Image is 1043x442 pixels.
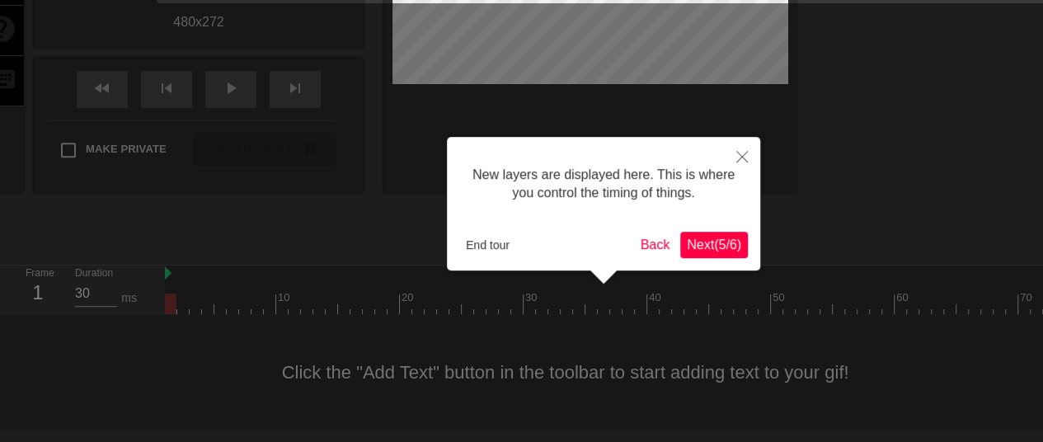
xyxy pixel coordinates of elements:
[634,232,677,258] button: Back
[680,232,748,258] button: Next
[687,237,741,252] span: Next ( 5 / 6 )
[459,233,516,257] button: End tour
[459,149,748,219] div: New layers are displayed here. This is where you control the timing of things.
[724,137,760,175] button: Close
